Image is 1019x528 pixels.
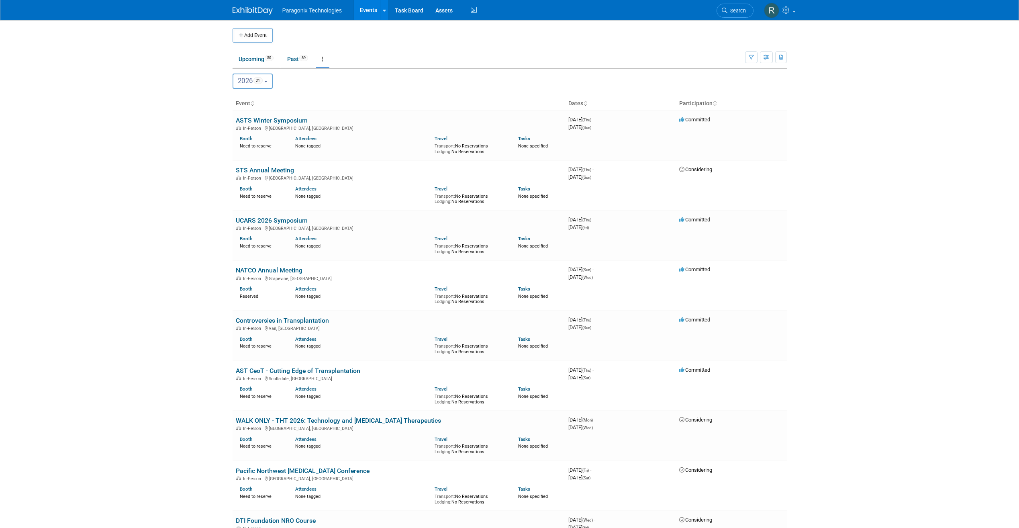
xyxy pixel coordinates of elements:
[518,143,548,149] span: None specified
[568,324,591,330] span: [DATE]
[240,186,252,192] a: Booth
[295,392,429,399] div: None tagged
[240,486,252,492] a: Booth
[518,194,548,199] span: None specified
[582,468,589,473] span: (Fri)
[518,244,548,249] span: None specified
[236,226,241,230] img: In-Person Event
[582,476,590,480] span: (Sat)
[679,517,712,523] span: Considering
[435,344,455,349] span: Transport:
[236,476,241,480] img: In-Person Event
[582,325,591,330] span: (Sun)
[236,217,308,224] a: UCARS 2026 Symposium
[590,467,591,473] span: -
[435,249,451,254] span: Lodging:
[435,142,506,154] div: No Reservations No Reservations
[236,376,241,380] img: In-Person Event
[592,117,594,123] span: -
[295,192,429,199] div: None tagged
[236,517,316,524] a: DTI Foundation NRO Course
[518,136,530,141] a: Tasks
[518,394,548,399] span: None specified
[518,336,530,342] a: Tasks
[435,436,447,442] a: Travel
[236,367,360,375] a: AST CeoT - Cutting Edge of Transplantation
[233,28,273,43] button: Add Event
[435,492,506,505] div: No Reservations No Reservations
[295,492,429,499] div: None tagged
[435,486,447,492] a: Travel
[236,426,241,430] img: In-Person Event
[568,475,590,481] span: [DATE]
[764,3,779,18] img: Rachel Jenkins
[240,386,252,392] a: Booth
[233,74,273,89] button: 202621
[295,386,317,392] a: Attendees
[518,294,548,299] span: None specified
[435,242,506,254] div: No Reservations No Reservations
[435,194,455,199] span: Transport:
[243,326,263,331] span: In-Person
[435,199,451,204] span: Lodging:
[240,236,252,241] a: Booth
[295,336,317,342] a: Attendees
[568,375,590,381] span: [DATE]
[243,426,263,431] span: In-Person
[679,266,710,272] span: Committed
[582,376,590,380] span: (Sat)
[435,236,447,241] a: Travel
[295,436,317,442] a: Attendees
[299,55,308,61] span: 89
[518,344,548,349] span: None specified
[435,494,455,499] span: Transport:
[518,436,530,442] a: Tasks
[582,168,591,172] span: (Thu)
[568,166,594,172] span: [DATE]
[435,399,451,405] span: Lodging:
[679,417,712,423] span: Considering
[295,292,429,299] div: None tagged
[295,142,429,149] div: None tagged
[236,225,562,231] div: [GEOGRAPHIC_DATA], [GEOGRAPHIC_DATA]
[435,149,451,154] span: Lodging:
[435,192,506,205] div: No Reservations No Reservations
[679,117,710,123] span: Committed
[233,51,280,67] a: Upcoming50
[582,368,591,372] span: (Thu)
[435,186,447,192] a: Travel
[582,218,591,222] span: (Thu)
[240,142,284,149] div: Need to reserve
[435,392,506,405] div: No Reservations No Reservations
[518,236,530,241] a: Tasks
[236,176,241,180] img: In-Person Event
[594,517,595,523] span: -
[295,486,317,492] a: Attendees
[568,274,593,280] span: [DATE]
[240,292,284,299] div: Reserved
[240,342,284,349] div: Need to reserve
[240,286,252,292] a: Booth
[592,166,594,172] span: -
[592,367,594,373] span: -
[679,317,710,323] span: Committed
[582,118,591,122] span: (Thu)
[568,467,591,473] span: [DATE]
[568,317,594,323] span: [DATE]
[243,176,263,181] span: In-Person
[568,417,595,423] span: [DATE]
[727,8,746,14] span: Search
[717,4,754,18] a: Search
[243,476,263,481] span: In-Person
[679,467,712,473] span: Considering
[435,143,455,149] span: Transport:
[236,275,562,281] div: Grapevine, [GEOGRAPHIC_DATA]
[240,436,252,442] a: Booth
[679,217,710,223] span: Committed
[568,174,591,180] span: [DATE]
[240,336,252,342] a: Booth
[295,442,429,449] div: None tagged
[518,186,530,192] a: Tasks
[236,475,562,481] div: [GEOGRAPHIC_DATA], [GEOGRAPHIC_DATA]
[518,486,530,492] a: Tasks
